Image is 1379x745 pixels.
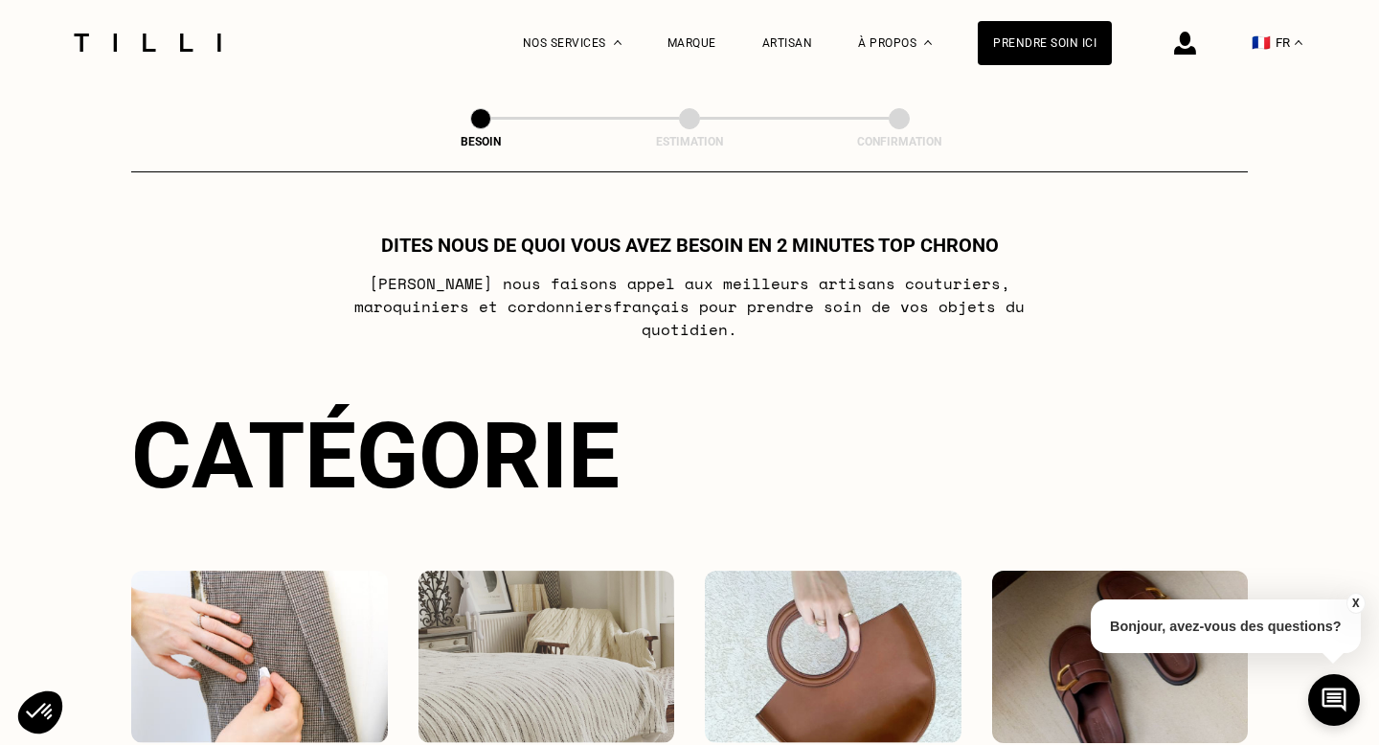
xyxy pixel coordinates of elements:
div: Estimation [594,135,785,148]
img: Logo du service de couturière Tilli [67,34,228,52]
img: menu déroulant [1295,40,1302,45]
div: Catégorie [131,402,1248,509]
p: [PERSON_NAME] nous faisons appel aux meilleurs artisans couturiers , maroquiniers et cordonniers ... [310,272,1070,341]
img: Vêtements [131,571,388,743]
img: Accessoires [705,571,961,743]
img: Menu déroulant à propos [924,40,932,45]
h1: Dites nous de quoi vous avez besoin en 2 minutes top chrono [381,234,999,257]
span: 🇫🇷 [1252,34,1271,52]
p: Bonjour, avez-vous des questions? [1091,599,1361,653]
a: Prendre soin ici [978,21,1112,65]
div: Besoin [385,135,576,148]
img: Menu déroulant [614,40,622,45]
img: Chaussures [992,571,1249,743]
div: Confirmation [803,135,995,148]
img: icône connexion [1174,32,1196,55]
a: Marque [667,36,716,50]
a: Artisan [762,36,813,50]
img: Intérieur [418,571,675,743]
button: X [1345,593,1365,614]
